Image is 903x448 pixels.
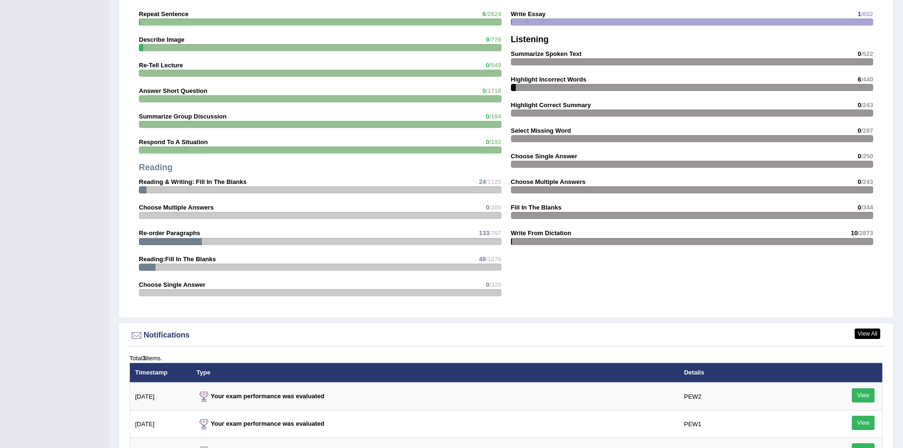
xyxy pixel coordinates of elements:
[857,50,861,57] span: 0
[486,36,489,43] span: 9
[861,76,873,83] span: /440
[486,138,489,146] span: 0
[489,229,501,237] span: /767
[139,229,200,237] strong: Re-order Paragraphs
[489,138,501,146] span: /192
[139,281,205,288] strong: Choose Single Answer
[489,62,501,69] span: /549
[489,281,501,288] span: /325
[511,10,546,18] strong: Write Essay
[139,204,214,211] strong: Choose Multiple Answers
[139,10,189,18] strong: Repeat Sentence
[511,178,586,185] strong: Choose Multiple Answers
[679,383,826,411] td: PEW2
[857,178,861,185] span: 0
[192,363,679,383] th: Type
[511,101,591,109] strong: Highlight Correct Summary
[511,35,549,44] strong: Listening
[679,363,826,383] th: Details
[855,329,880,339] a: View All
[483,87,486,94] span: 0
[130,411,192,438] td: [DATE]
[489,204,501,211] span: /305
[197,393,325,400] strong: Your exam performance was evaluated
[197,420,325,427] strong: Your exam performance was evaluated
[139,36,184,43] strong: Describe Image
[486,281,489,288] span: 0
[852,416,875,430] a: View
[511,153,577,160] strong: Choose Single Answer
[511,76,586,83] strong: Highlight Incorrect Words
[489,113,501,120] span: /194
[130,363,192,383] th: Timestamp
[486,113,489,120] span: 0
[861,204,873,211] span: /344
[486,256,502,263] span: /1078
[857,153,861,160] span: 0
[486,10,502,18] span: /2624
[857,10,861,18] span: 1
[861,127,873,134] span: /287
[139,62,183,69] strong: Re-Tell Lecture
[679,411,826,438] td: PEW1
[129,329,883,343] div: Notifications
[139,256,216,263] strong: Reading:Fill In The Blanks
[486,204,489,211] span: 0
[857,76,861,83] span: 6
[861,178,873,185] span: /243
[857,101,861,109] span: 0
[851,229,857,237] span: 10
[511,50,582,57] strong: Summarize Spoken Text
[486,178,502,185] span: /1125
[861,101,873,109] span: /243
[142,355,146,362] b: 3
[511,127,571,134] strong: Select Missing Word
[511,204,562,211] strong: Fill In The Blanks
[139,138,208,146] strong: Respond To A Situation
[852,388,875,402] a: View
[139,87,207,94] strong: Answer Short Question
[861,153,873,160] span: /250
[486,62,489,69] span: 0
[129,354,883,363] div: Total items.
[511,229,572,237] strong: Write From Dictation
[857,229,873,237] span: /2873
[139,163,173,172] strong: Reading
[857,204,861,211] span: 0
[489,36,501,43] span: /776
[861,10,873,18] span: /602
[479,178,485,185] span: 24
[130,383,192,411] td: [DATE]
[486,87,502,94] span: /1718
[861,50,873,57] span: /522
[139,178,246,185] strong: Reading & Writing: Fill In The Blanks
[479,229,489,237] span: 133
[857,127,861,134] span: 0
[139,113,227,120] strong: Summarize Group Discussion
[479,256,485,263] span: 49
[483,10,486,18] span: 6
